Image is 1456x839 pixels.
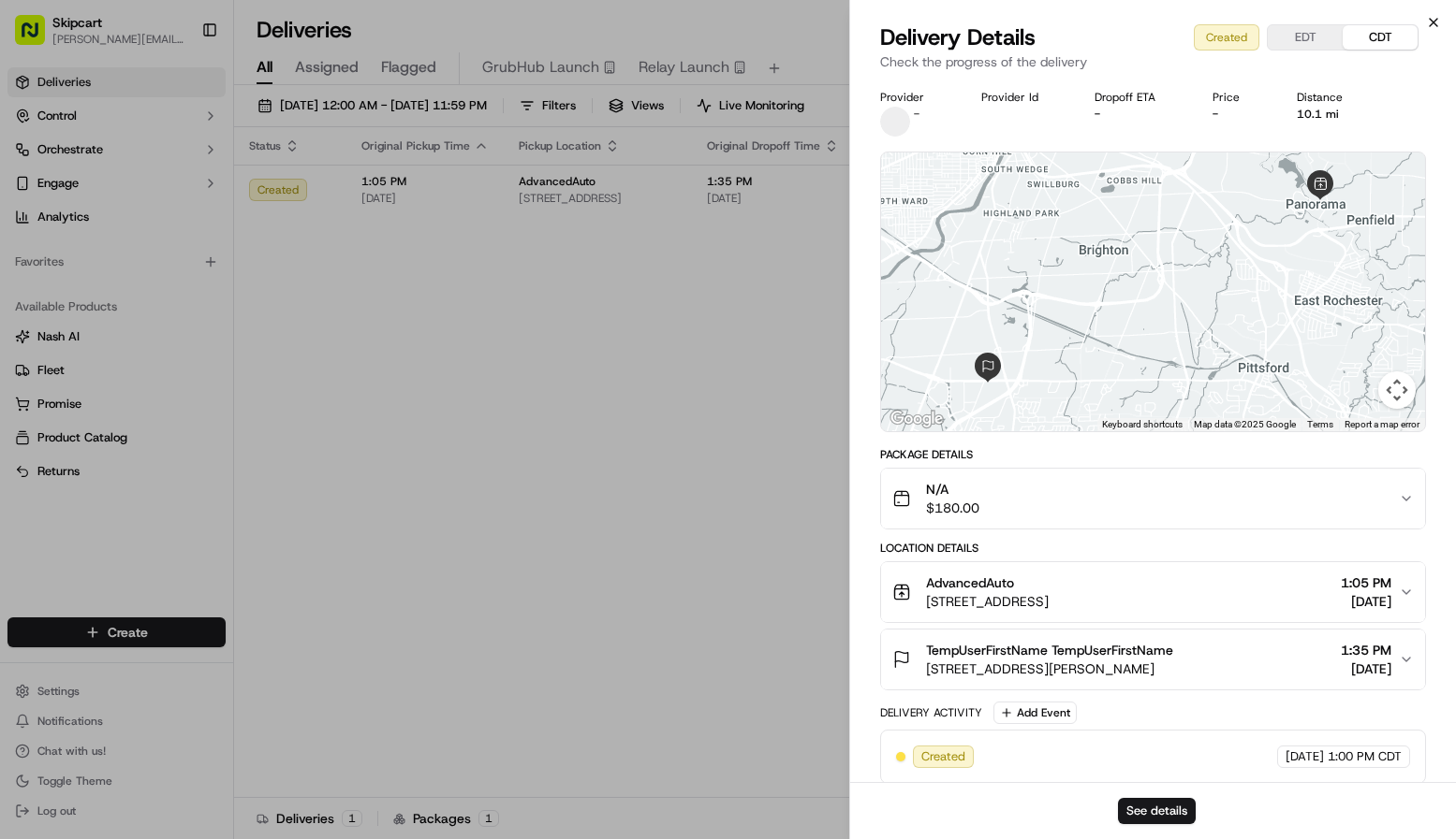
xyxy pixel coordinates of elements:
[881,629,1425,689] button: TempUserFirstName TempUserFirstName[STREET_ADDRESS][PERSON_NAME]1:35 PM[DATE]
[1095,107,1183,122] div: -
[914,107,919,122] span: -
[1213,107,1267,122] div: -
[1286,748,1324,765] span: [DATE]
[158,369,173,384] div: 💻
[19,272,49,302] img: Jandy Espique
[84,197,257,212] div: We're available if you need us!
[880,22,1036,52] span: Delivery Details
[58,290,152,305] span: [PERSON_NAME]
[880,90,951,105] div: Provider
[880,541,1426,556] div: Location Details
[1297,107,1370,122] div: 10.1 mi
[19,179,52,212] img: 1736555255976-a54dd68f-1ca7-489b-9aae-adbdc363a1c4
[880,52,1426,71] p: Check the progress of the delivery
[880,447,1426,462] div: Package Details
[19,243,125,258] div: Past conversations
[886,407,948,431] a: Open this area in Google Maps (opens a new window)
[1378,371,1416,409] button: Map camera controls
[1341,659,1391,678] span: [DATE]
[19,369,34,384] div: 📗
[993,702,1077,724] button: Add Event
[1341,592,1391,611] span: [DATE]
[886,407,948,431] img: Google
[926,573,1014,592] span: AdvancedAuto
[290,239,341,262] button: See all
[1343,25,1418,50] button: CDT
[177,368,301,386] span: API Documentation
[1213,90,1267,105] div: Price
[1194,419,1296,429] span: Map data ©2025 Google
[318,184,341,207] button: Start new chat
[132,412,227,427] a: Powered byPylon
[1102,418,1183,431] button: Keyboard shortcuts
[926,641,1173,659] span: TempUserFirstName TempUserFirstName
[1095,90,1183,105] div: Dropoff ETA
[1307,419,1333,429] a: Terms (opens in new tab)
[1341,573,1391,592] span: 1:05 PM
[11,360,151,394] a: 📗Knowledge Base
[151,360,308,394] a: 💻API Documentation
[880,705,982,720] div: Delivery Activity
[49,121,337,140] input: Got a question? Start typing here...
[37,368,143,386] span: Knowledge Base
[84,179,307,197] div: Start new chat
[39,179,73,212] img: 1755196953914-cd9d9cba-b7f7-46ee-b6f5-75ff69acacf5
[37,291,52,306] img: 1736555255976-a54dd68f-1ca7-489b-9aae-adbdc363a1c4
[926,659,1173,678] span: [STREET_ADDRESS][PERSON_NAME]
[1341,641,1391,659] span: 1:35 PM
[186,413,227,427] span: Pylon
[926,592,1049,611] span: [STREET_ADDRESS]
[926,480,979,499] span: N/A
[166,290,204,305] span: [DATE]
[881,562,1425,622] button: AdvancedAuto[STREET_ADDRESS]1:05 PM[DATE]
[921,748,965,765] span: Created
[155,290,162,305] span: •
[926,499,979,517] span: $180.00
[19,19,56,56] img: Nash
[1268,25,1343,50] button: EDT
[19,75,341,105] p: Welcome 👋
[1328,748,1402,765] span: 1:00 PM CDT
[881,469,1425,528] button: N/A$180.00
[981,90,1066,105] div: Provider Id
[1345,419,1419,429] a: Report a map error
[1118,798,1196,824] button: See details
[1297,90,1370,105] div: Distance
